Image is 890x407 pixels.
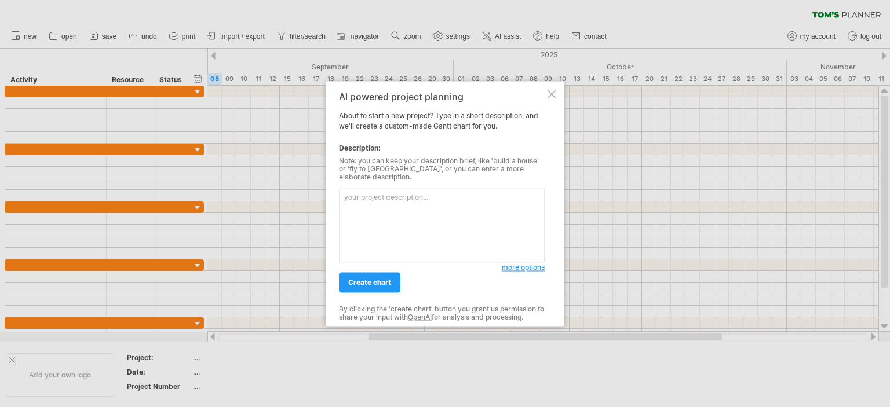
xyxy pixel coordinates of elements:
[339,272,400,292] a: create chart
[339,143,545,153] div: Description:
[348,278,391,287] span: create chart
[502,262,545,273] a: more options
[339,91,545,102] div: AI powered project planning
[408,313,432,322] a: OpenAI
[339,91,545,316] div: About to start a new project? Type in a short description, and we'll create a custom-made Gantt c...
[339,157,545,182] div: Note: you can keep your description brief, like 'build a house' or 'fly to [GEOGRAPHIC_DATA]', or...
[502,263,545,272] span: more options
[339,305,545,322] div: By clicking the 'create chart' button you grant us permission to share your input with for analys...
